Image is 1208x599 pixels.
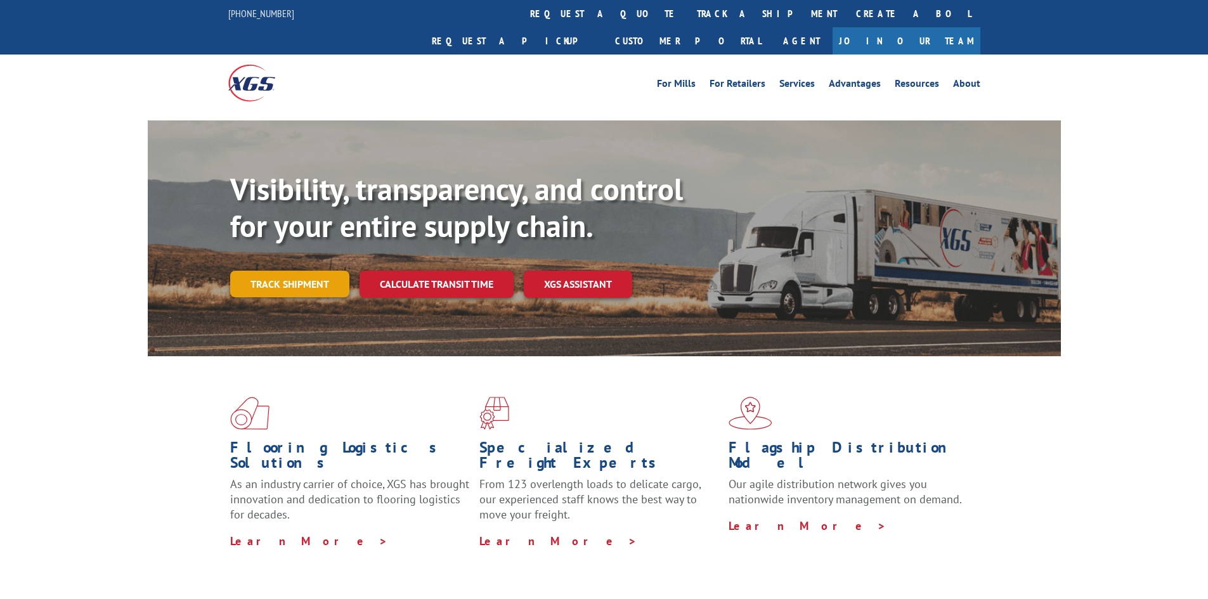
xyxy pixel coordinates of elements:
[953,79,980,93] a: About
[479,534,637,548] a: Learn More >
[360,271,514,298] a: Calculate transit time
[228,7,294,20] a: [PHONE_NUMBER]
[422,27,606,55] a: Request a pickup
[230,169,683,245] b: Visibility, transparency, and control for your entire supply chain.
[729,477,962,506] span: Our agile distribution network gives you nationwide inventory management on demand.
[770,27,833,55] a: Agent
[779,79,815,93] a: Services
[729,440,968,477] h1: Flagship Distribution Model
[729,518,887,533] a: Learn More >
[524,271,632,298] a: XGS ASSISTANT
[833,27,980,55] a: Join Our Team
[479,440,719,477] h1: Specialized Freight Experts
[230,397,270,430] img: xgs-icon-total-supply-chain-intelligence-red
[710,79,765,93] a: For Retailers
[895,79,939,93] a: Resources
[479,477,719,533] p: From 123 overlength loads to delicate cargo, our experienced staff knows the best way to move you...
[230,477,469,522] span: As an industry carrier of choice, XGS has brought innovation and dedication to flooring logistics...
[829,79,881,93] a: Advantages
[230,534,388,548] a: Learn More >
[657,79,696,93] a: For Mills
[230,271,349,297] a: Track shipment
[479,397,509,430] img: xgs-icon-focused-on-flooring-red
[230,440,470,477] h1: Flooring Logistics Solutions
[606,27,770,55] a: Customer Portal
[729,397,772,430] img: xgs-icon-flagship-distribution-model-red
